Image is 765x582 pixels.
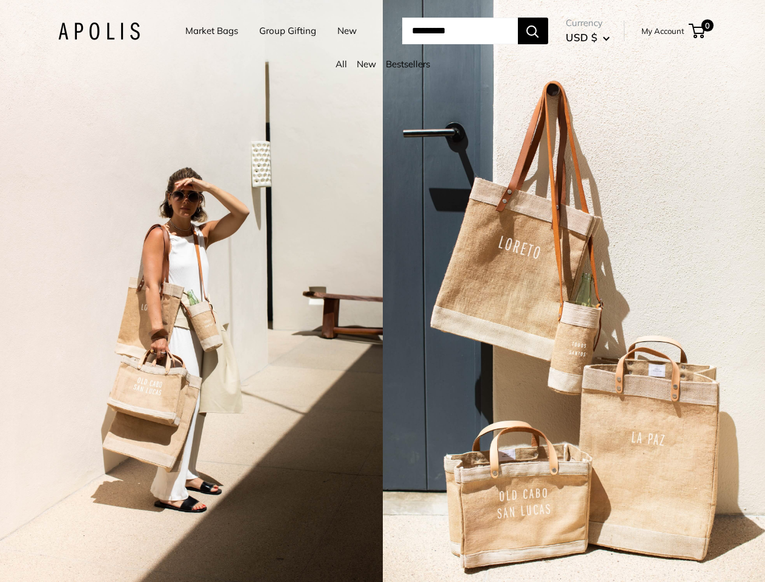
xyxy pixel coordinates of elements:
span: USD $ [566,31,597,44]
a: 0 [690,24,705,38]
a: Bestsellers [386,58,430,70]
span: 0 [701,19,713,32]
button: Search [518,18,548,44]
a: New [337,22,357,39]
img: Apolis [58,22,140,40]
a: New [357,58,376,70]
a: Market Bags [185,22,238,39]
a: Group Gifting [259,22,316,39]
a: All [336,58,347,70]
span: Currency [566,15,610,32]
button: USD $ [566,28,610,47]
a: My Account [641,24,684,38]
input: Search... [402,18,518,44]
